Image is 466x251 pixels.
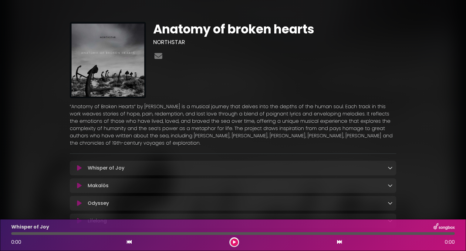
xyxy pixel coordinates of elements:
p: Lifelong [88,217,107,225]
span: 0:00 [11,239,21,246]
h1: Anatomy of broken hearts [153,22,396,36]
p: Whisper of Joy [88,164,124,172]
p: Makalös [88,182,109,189]
img: songbox-logo-white.png [434,223,455,231]
p: Whisper of Joy [11,223,49,231]
h3: NORTHSTAR [153,39,396,46]
span: 0:00 [445,239,455,246]
img: 8Di8rBsQRG2TFcfm0FHJ [70,22,146,98]
p: Odyssey [88,200,109,207]
p: “Anatomy of Broken Hearts” by [PERSON_NAME] is a musical journey that delves into the depths of t... [70,103,396,147]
